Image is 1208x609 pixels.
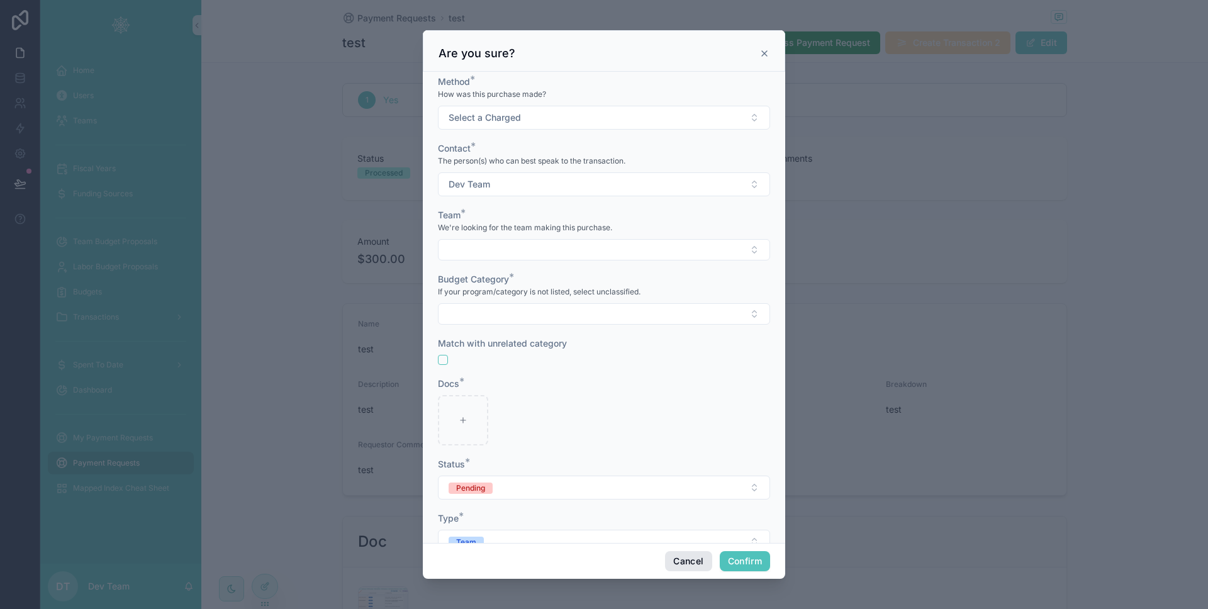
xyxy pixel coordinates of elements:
[438,476,770,500] button: Select Button
[438,76,470,87] span: Method
[438,156,625,166] span: The person(s) who can best speak to the transaction.
[438,378,459,389] span: Docs
[456,483,485,494] div: Pending
[438,459,465,469] span: Status
[438,172,770,196] button: Select Button
[438,303,770,325] button: Select Button
[456,537,476,548] div: Team
[438,106,770,130] button: Select Button
[438,210,461,220] span: Team
[438,530,770,554] button: Select Button
[438,274,509,284] span: Budget Category
[438,287,640,297] span: If your program/category is not listed, select unclassified.
[438,513,459,523] span: Type
[438,89,546,99] span: How was this purchase made?
[720,551,770,571] button: Confirm
[665,551,712,571] button: Cancel
[449,178,490,191] span: Dev Team
[438,143,471,154] span: Contact
[438,239,770,260] button: Select Button
[439,46,515,61] h3: Are you sure?
[438,223,612,233] span: We're looking for the team making this purchase.
[449,111,521,124] span: Select a Charged
[438,338,567,349] span: Match with unrelated category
